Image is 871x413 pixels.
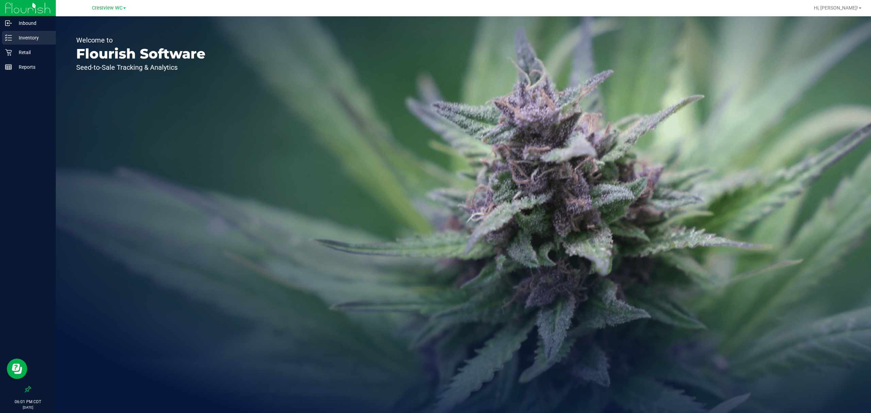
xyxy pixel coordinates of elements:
p: Inventory [12,34,53,42]
label: Pin the sidebar to full width on large screens [24,386,31,393]
p: [DATE] [3,405,53,410]
p: Inbound [12,19,53,27]
inline-svg: Reports [5,64,12,70]
inline-svg: Inbound [5,20,12,27]
iframe: Resource center [7,359,27,379]
p: Flourish Software [76,47,206,61]
inline-svg: Inventory [5,34,12,41]
span: Hi, [PERSON_NAME]! [814,5,858,11]
p: Seed-to-Sale Tracking & Analytics [76,64,206,71]
p: Reports [12,63,53,71]
span: Crestview WC [92,5,122,11]
p: Retail [12,48,53,56]
p: 06:01 PM CDT [3,399,53,405]
p: Welcome to [76,37,206,44]
inline-svg: Retail [5,49,12,56]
